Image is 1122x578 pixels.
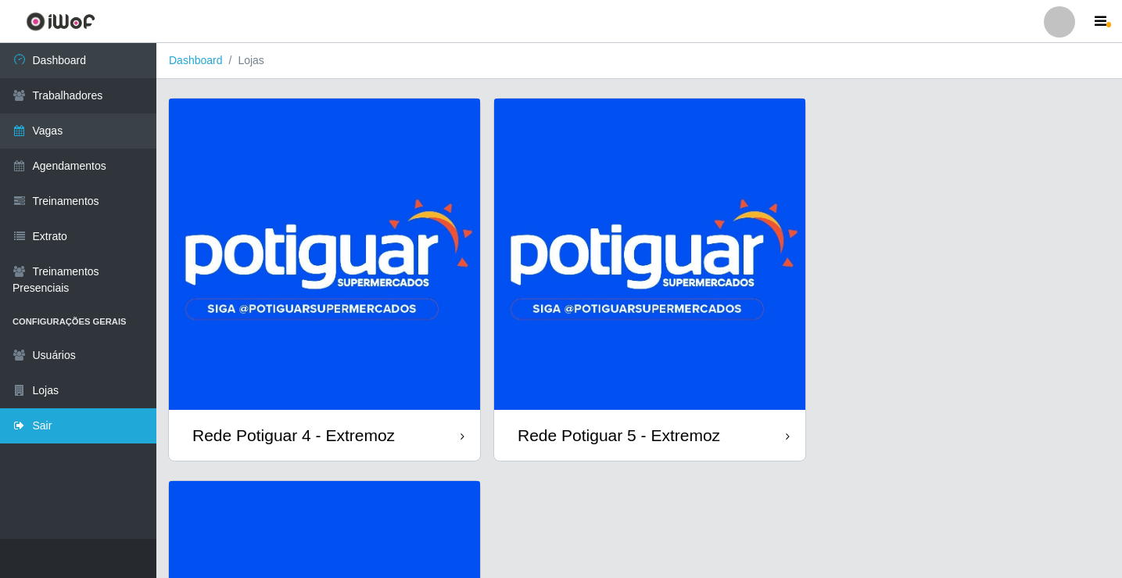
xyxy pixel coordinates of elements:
a: Rede Potiguar 5 - Extremoz [494,99,805,461]
div: Rede Potiguar 5 - Extremoz [518,425,720,445]
img: cardImg [494,99,805,410]
li: Lojas [223,52,264,69]
a: Dashboard [169,54,223,66]
a: Rede Potiguar 4 - Extremoz [169,99,480,461]
nav: breadcrumb [156,43,1122,79]
img: cardImg [169,99,480,410]
img: CoreUI Logo [26,12,95,31]
div: Rede Potiguar 4 - Extremoz [192,425,395,445]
